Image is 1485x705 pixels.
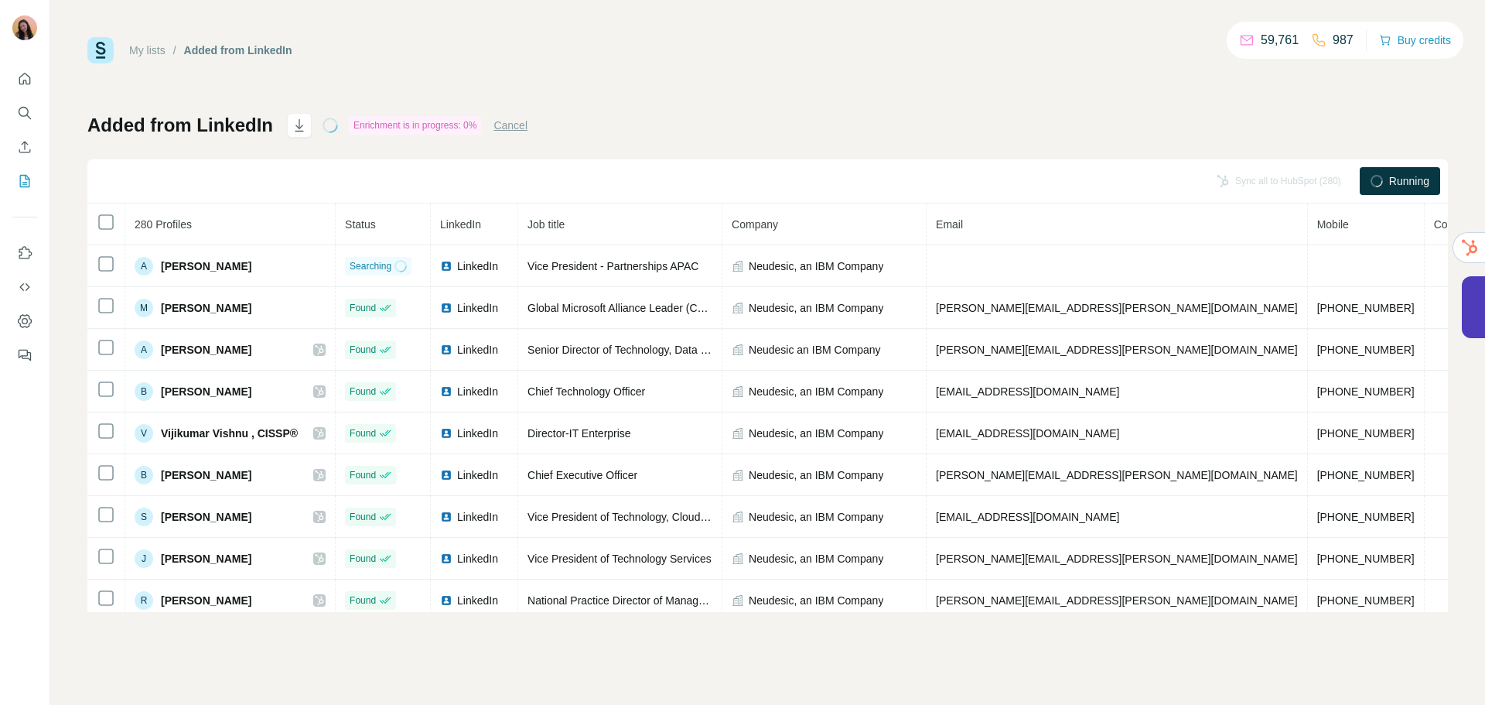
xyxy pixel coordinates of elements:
span: Director-IT Enterprise [527,427,631,440]
span: Found [350,510,376,524]
span: Found [350,594,376,607]
span: [PERSON_NAME][EMAIL_ADDRESS][PERSON_NAME][DOMAIN_NAME] [936,344,1298,356]
button: Feedback [12,341,37,369]
span: 280 Profiles [135,218,192,231]
span: [PHONE_NUMBER] [1317,302,1415,314]
span: LinkedIn [457,593,498,608]
span: [EMAIL_ADDRESS][DOMAIN_NAME] [936,511,1119,523]
span: [PERSON_NAME][EMAIL_ADDRESS][PERSON_NAME][DOMAIN_NAME] [936,594,1298,607]
img: LinkedIn logo [440,260,452,272]
span: [PERSON_NAME] [161,467,251,483]
p: 987 [1333,31,1354,50]
div: A [135,341,153,359]
span: [PERSON_NAME] [161,593,251,608]
img: LinkedIn logo [440,427,452,440]
span: [PERSON_NAME] [161,342,251,358]
span: [PERSON_NAME] [161,258,251,274]
img: Avatar [12,15,37,40]
span: Vice President - Partnerships APAC [527,260,698,272]
span: [PHONE_NUMBER] [1317,469,1415,481]
img: LinkedIn logo [440,302,452,314]
span: LinkedIn [457,342,498,358]
span: LinkedIn [457,300,498,316]
img: LinkedIn logo [440,469,452,481]
a: My lists [129,44,166,56]
span: [PERSON_NAME] [161,551,251,566]
span: National Practice Director of Managed Cloud and CSP [527,594,788,607]
div: V [135,424,153,443]
div: S [135,508,153,526]
button: Quick start [12,65,37,93]
span: LinkedIn [457,426,498,441]
span: [PERSON_NAME][EMAIL_ADDRESS][PERSON_NAME][DOMAIN_NAME] [936,553,1298,565]
span: Neudesic, an IBM Company [749,509,883,525]
span: [PERSON_NAME][EMAIL_ADDRESS][PERSON_NAME][DOMAIN_NAME] [936,302,1298,314]
span: Found [350,552,376,566]
span: Neudesic, an IBM Company [749,384,883,399]
span: Global Microsoft Alliance Leader (Consultant) [527,302,745,314]
span: Found [350,343,376,357]
span: Chief Technology Officer [527,385,645,398]
span: Found [350,385,376,399]
div: J [135,549,153,568]
span: Email [936,218,963,231]
img: LinkedIn logo [440,553,452,565]
button: My lists [12,167,37,195]
div: A [135,257,153,275]
span: [PERSON_NAME] [161,384,251,399]
span: Senior Director of Technology, Data & AI, Global Services [527,344,802,356]
span: [PHONE_NUMBER] [1317,553,1415,565]
img: Surfe Logo [87,37,114,63]
span: [PERSON_NAME] [161,509,251,525]
span: Job title [527,218,565,231]
span: LinkedIn [457,258,498,274]
button: Enrich CSV [12,133,37,161]
span: [EMAIL_ADDRESS][DOMAIN_NAME] [936,385,1119,398]
h1: Added from LinkedIn [87,113,273,138]
span: Mobile [1317,218,1349,231]
div: R [135,591,153,610]
span: Chief Executive Officer [527,469,637,481]
div: Added from LinkedIn [184,43,292,58]
span: [PHONE_NUMBER] [1317,385,1415,398]
span: Found [350,468,376,482]
span: LinkedIn [457,551,498,566]
span: Vice President of Technology Services [527,553,712,565]
span: Company [732,218,778,231]
span: Neudesic, an IBM Company [749,593,883,608]
img: LinkedIn logo [440,511,452,523]
span: Found [350,301,376,315]
button: Buy credits [1379,29,1451,51]
span: Neudesic, an IBM Company [749,551,883,566]
span: LinkedIn [457,509,498,525]
span: [PERSON_NAME][EMAIL_ADDRESS][PERSON_NAME][DOMAIN_NAME] [936,469,1298,481]
span: Neudesic, an IBM Company [749,300,883,316]
span: [PHONE_NUMBER] [1317,344,1415,356]
span: Found [350,426,376,440]
span: [PHONE_NUMBER] [1317,594,1415,607]
img: LinkedIn logo [440,385,452,398]
div: M [135,299,153,317]
button: Use Surfe on LinkedIn [12,239,37,267]
span: Vijikumar Vishnu , CISSP® [161,426,298,441]
span: [PHONE_NUMBER] [1317,511,1415,523]
span: Running [1389,173,1429,189]
span: LinkedIn [457,467,498,483]
div: B [135,382,153,401]
span: Vice President of Technology, Cloud Transformation, Global Services at [GEOGRAPHIC_DATA], an IBM ... [527,511,1075,523]
span: [EMAIL_ADDRESS][DOMAIN_NAME] [936,427,1119,440]
img: LinkedIn logo [440,594,452,607]
span: Neudesic, an IBM Company [749,467,883,483]
span: LinkedIn [457,384,498,399]
span: Neudesic an IBM Company [749,342,880,358]
span: [PERSON_NAME] [161,300,251,316]
button: Cancel [493,118,527,133]
span: LinkedIn [440,218,481,231]
div: Enrichment is in progress: 0% [349,116,481,135]
span: Neudesic, an IBM Company [749,258,883,274]
p: 59,761 [1261,31,1299,50]
button: Search [12,99,37,127]
img: LinkedIn logo [440,344,452,356]
span: Searching [350,259,391,273]
span: Status [345,218,376,231]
